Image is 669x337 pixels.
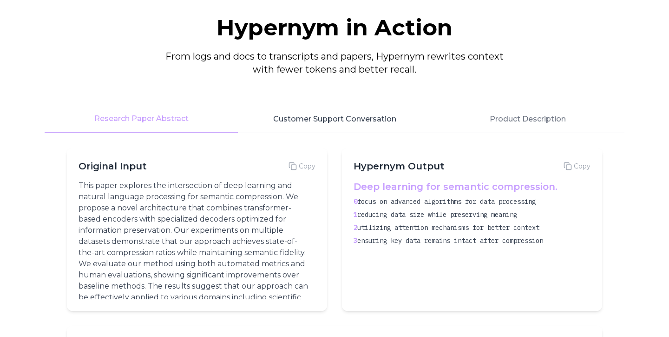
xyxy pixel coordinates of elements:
button: Customer Support Conversation [238,106,431,133]
span: ensuring key data remains intact after compression [357,236,543,245]
span: 2 [354,223,357,232]
button: Research Paper Abstract [45,106,238,133]
h3: Original Input [79,160,147,173]
span: utilizing attention mechanisms for better context [357,223,539,232]
span: 1 [354,210,357,219]
span: 3 [354,236,357,245]
span: Copy [299,162,315,171]
h4: Deep learning for semantic compression. [354,180,587,193]
h2: Hypernym in Action [45,16,624,39]
span: Copy [574,162,590,171]
p: From logs and docs to transcripts and papers, Hypernym rewrites context with fewer tokens and bet... [156,50,513,76]
button: Copy [289,162,315,171]
button: Copy [564,162,590,171]
p: This paper explores the intersection of deep learning and natural language processing for semanti... [79,180,312,314]
button: Product Description [431,106,624,133]
h3: Hypernym Output [354,160,445,173]
span: reducing data size while preserving meaning [357,210,517,219]
span: focus on advanced algorithms for data processing [357,197,536,206]
span: 0 [354,197,357,206]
